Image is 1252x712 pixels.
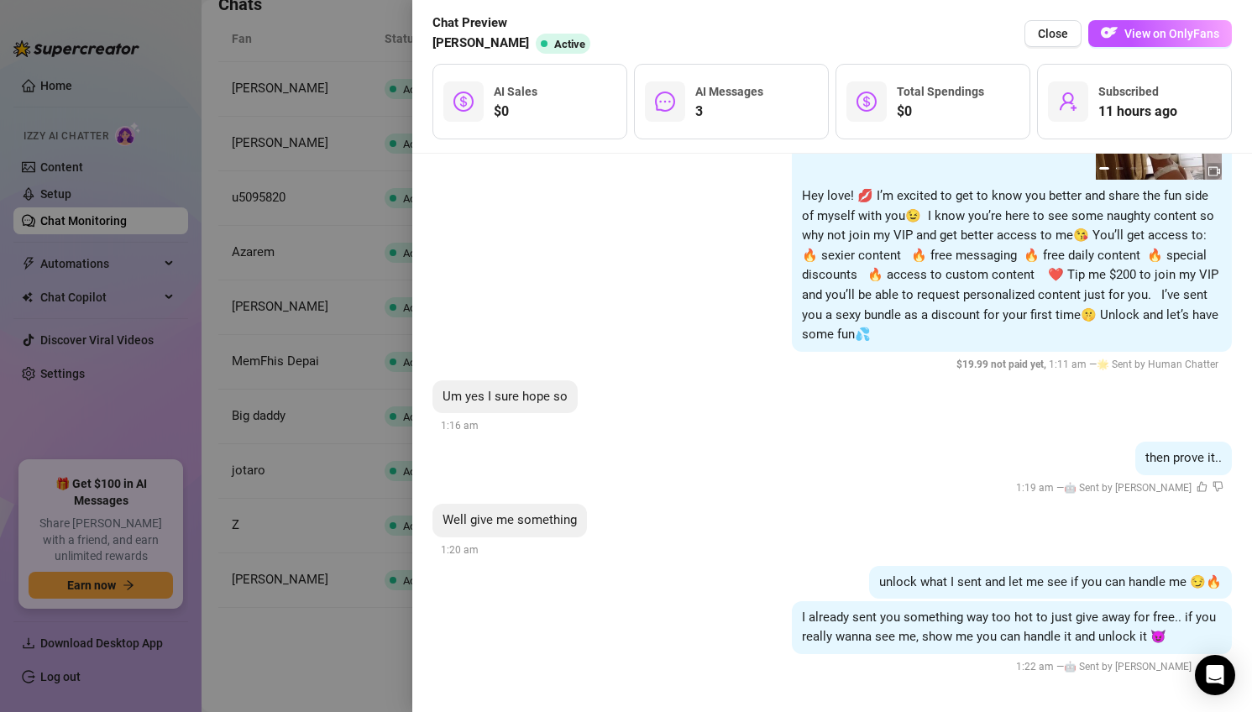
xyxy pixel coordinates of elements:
span: Subscribed [1098,85,1159,98]
span: AI Messages [695,85,763,98]
span: [PERSON_NAME] [432,34,529,54]
span: 🤖 Sent by [PERSON_NAME] [1064,661,1192,673]
span: Well give me something [443,512,577,527]
button: 6 [1171,167,1177,170]
span: dollar [453,92,474,112]
span: Um yes I sure hope so [443,389,568,404]
button: 8 [1198,167,1205,170]
span: then prove it.. [1145,450,1222,465]
span: 3 [695,102,763,122]
span: $0 [494,102,537,122]
button: 7 [1184,167,1191,170]
span: Chat Preview [432,13,597,34]
span: dollar [856,92,877,112]
span: Close [1038,27,1068,40]
span: 1:20 am [441,544,479,556]
span: video-camera [1208,165,1220,177]
button: 5 [1157,167,1164,170]
span: 🌟 Sent by Human Chatter [1097,359,1218,370]
span: unlock what I sent and let me see if you can handle me 😏🔥 [879,574,1222,589]
button: Close [1024,20,1082,47]
span: Active [554,38,585,50]
button: 2 [1116,167,1123,170]
div: Open Intercom Messenger [1195,655,1235,695]
span: 1:16 am [441,420,479,432]
span: $0 [897,102,984,122]
span: AI Sales [494,85,537,98]
a: OFView on OnlyFans [1088,20,1232,48]
span: 1:22 am — [1016,661,1223,673]
span: user-add [1058,92,1078,112]
span: View on OnlyFans [1124,27,1219,40]
span: 1:19 am — [1016,482,1223,494]
span: $ 19.99 not paid yet , [956,359,1049,370]
span: dislike [1213,481,1223,492]
span: Total Spendings [897,85,984,98]
span: 11 hours ago [1098,102,1177,122]
button: 3 [1130,167,1137,170]
span: like [1197,481,1207,492]
button: OFView on OnlyFans [1088,20,1232,47]
span: 🤖 Sent by [PERSON_NAME] [1064,482,1192,494]
span: 1:11 am — [956,359,1223,370]
span: I already sent you something way too hot to just give away for free.. if you really wanna see me,... [802,610,1216,645]
img: OF [1101,24,1118,41]
span: Hey love! 💋 I’m excited to get to know you better and share the fun side of myself with you😉 I kn... [802,188,1218,342]
span: message [655,92,675,112]
button: 4 [1144,167,1150,170]
button: 9 [1212,167,1218,170]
